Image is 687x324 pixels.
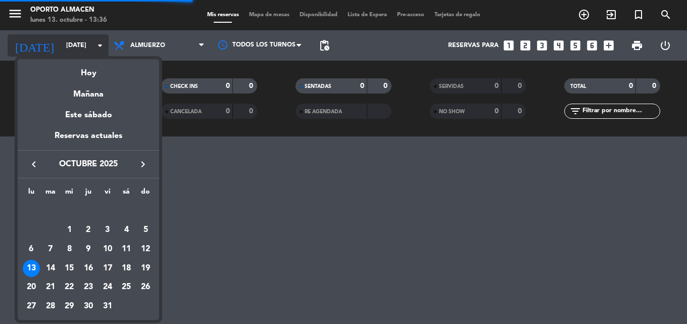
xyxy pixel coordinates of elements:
td: 20 de octubre de 2025 [22,278,41,297]
div: 26 [137,279,154,296]
div: Este sábado [18,101,159,129]
div: 30 [80,298,97,315]
div: 13 [23,260,40,277]
div: 14 [42,260,59,277]
div: 10 [99,241,116,258]
td: 7 de octubre de 2025 [41,240,60,259]
button: keyboard_arrow_right [134,158,152,171]
td: 4 de octubre de 2025 [117,221,136,240]
div: 18 [118,260,135,277]
div: 29 [61,298,78,315]
td: 30 de octubre de 2025 [79,297,98,316]
td: 13 de octubre de 2025 [22,259,41,278]
th: miércoles [60,186,79,202]
td: 28 de octubre de 2025 [41,297,60,316]
td: 22 de octubre de 2025 [60,278,79,297]
div: 21 [42,279,59,296]
th: martes [41,186,60,202]
div: 1 [61,221,78,239]
div: 11 [118,241,135,258]
div: 3 [99,221,116,239]
th: viernes [98,186,117,202]
td: 24 de octubre de 2025 [98,278,117,297]
th: domingo [136,186,155,202]
div: 4 [118,221,135,239]
td: 10 de octubre de 2025 [98,240,117,259]
td: 21 de octubre de 2025 [41,278,60,297]
div: 2 [80,221,97,239]
th: jueves [79,186,98,202]
div: 17 [99,260,116,277]
button: keyboard_arrow_left [25,158,43,171]
td: 27 de octubre de 2025 [22,297,41,316]
td: 16 de octubre de 2025 [79,259,98,278]
span: octubre 2025 [43,158,134,171]
td: 9 de octubre de 2025 [79,240,98,259]
div: 23 [80,279,97,296]
div: Mañana [18,80,159,101]
th: lunes [22,186,41,202]
td: 25 de octubre de 2025 [117,278,136,297]
div: 27 [23,298,40,315]
div: 7 [42,241,59,258]
div: 22 [61,279,78,296]
div: 6 [23,241,40,258]
td: 29 de octubre de 2025 [60,297,79,316]
td: 14 de octubre de 2025 [41,259,60,278]
div: Reservas actuales [18,129,159,150]
div: 24 [99,279,116,296]
div: Hoy [18,59,159,80]
td: 11 de octubre de 2025 [117,240,136,259]
td: 31 de octubre de 2025 [98,297,117,316]
td: 23 de octubre de 2025 [79,278,98,297]
td: 19 de octubre de 2025 [136,259,155,278]
td: 1 de octubre de 2025 [60,221,79,240]
th: sábado [117,186,136,202]
td: 3 de octubre de 2025 [98,221,117,240]
div: 28 [42,298,59,315]
td: OCT. [22,202,155,221]
div: 25 [118,279,135,296]
div: 31 [99,298,116,315]
div: 16 [80,260,97,277]
td: 17 de octubre de 2025 [98,259,117,278]
td: 26 de octubre de 2025 [136,278,155,297]
i: keyboard_arrow_left [28,158,40,170]
td: 15 de octubre de 2025 [60,259,79,278]
div: 20 [23,279,40,296]
td: 12 de octubre de 2025 [136,240,155,259]
div: 19 [137,260,154,277]
div: 5 [137,221,154,239]
div: 9 [80,241,97,258]
td: 2 de octubre de 2025 [79,221,98,240]
div: 8 [61,241,78,258]
td: 8 de octubre de 2025 [60,240,79,259]
div: 15 [61,260,78,277]
div: 12 [137,241,154,258]
td: 6 de octubre de 2025 [22,240,41,259]
i: keyboard_arrow_right [137,158,149,170]
td: 18 de octubre de 2025 [117,259,136,278]
td: 5 de octubre de 2025 [136,221,155,240]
